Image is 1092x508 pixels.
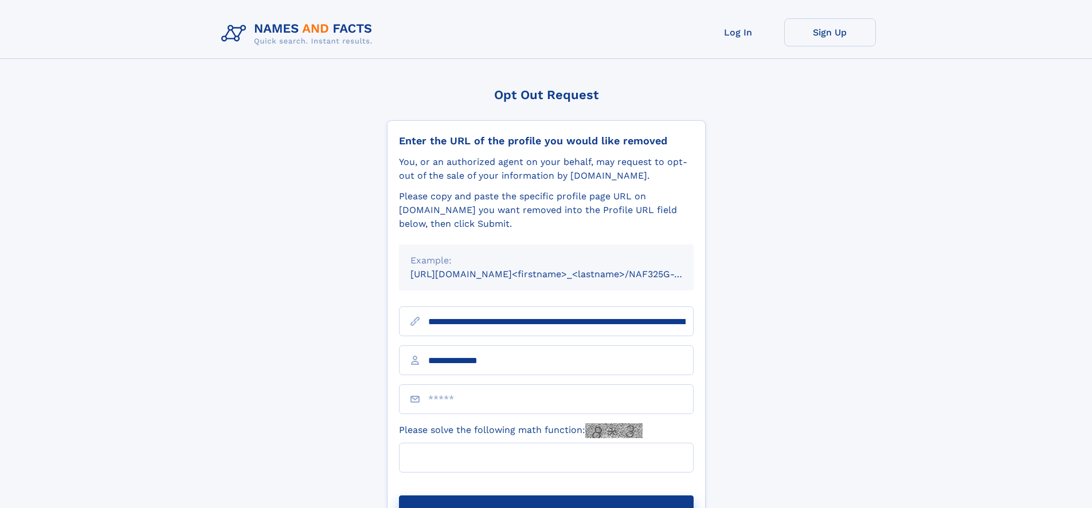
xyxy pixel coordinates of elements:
div: Example: [410,254,682,267]
img: Logo Names and Facts [217,18,382,49]
div: Please copy and paste the specific profile page URL on [DOMAIN_NAME] you want removed into the Pr... [399,190,694,231]
label: Please solve the following math function: [399,423,643,438]
div: Opt Out Request [387,88,706,102]
div: Enter the URL of the profile you would like removed [399,135,694,147]
div: You, or an authorized agent on your behalf, may request to opt-out of the sale of your informatio... [399,155,694,183]
small: [URL][DOMAIN_NAME]<firstname>_<lastname>/NAF325G-xxxxxxxx [410,269,715,279]
a: Sign Up [784,18,876,46]
a: Log In [692,18,784,46]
